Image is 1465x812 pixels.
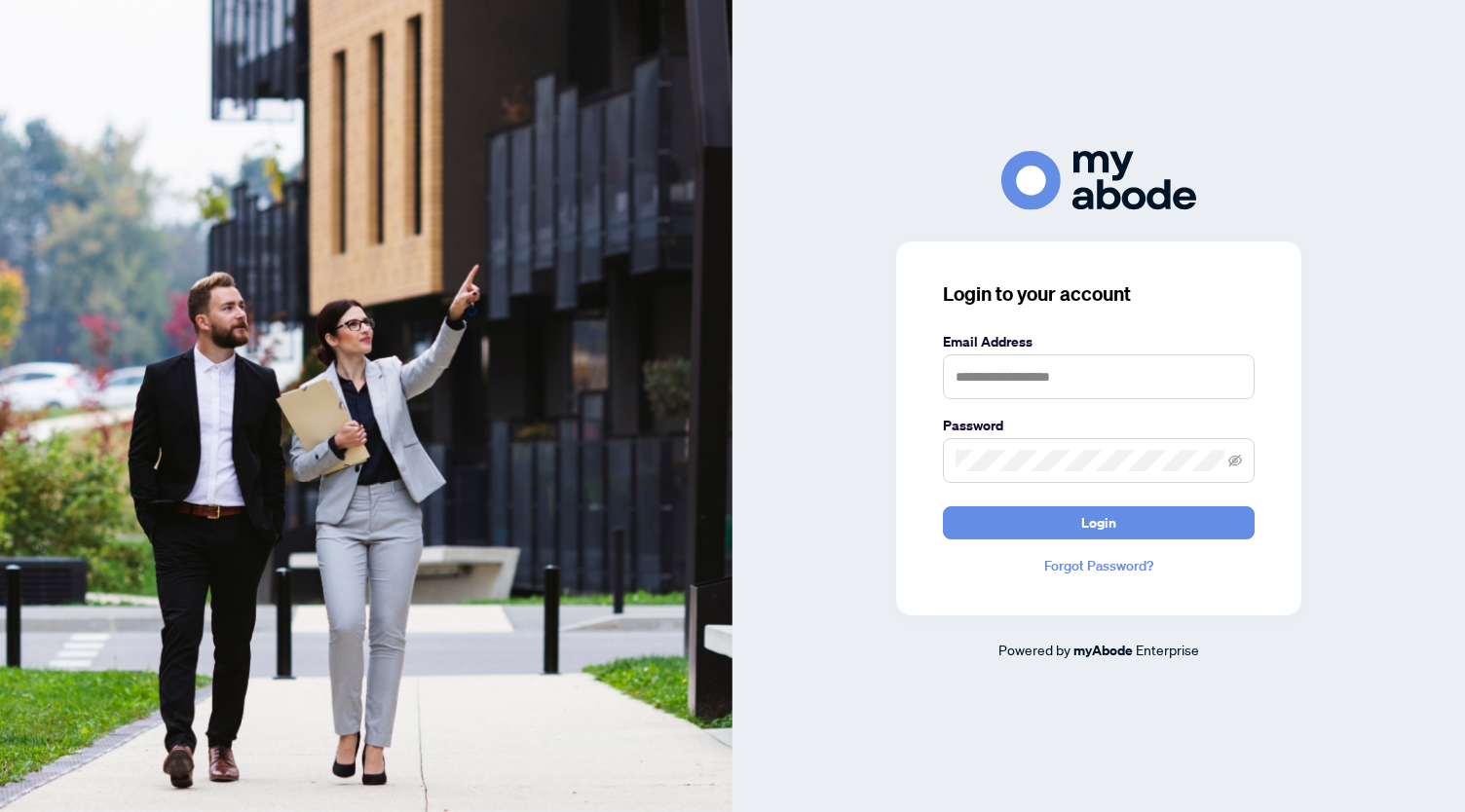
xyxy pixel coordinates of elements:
[943,280,1255,308] h3: Login to your account
[1136,641,1199,658] span: Enterprise
[943,555,1255,576] a: Forgot Password?
[943,506,1255,539] button: Login
[998,641,1071,658] span: Powered by
[1073,640,1133,661] a: myAbode
[943,415,1255,436] label: Password
[1081,507,1116,538] span: Login
[1001,151,1196,210] img: ma-logo
[943,331,1255,352] label: Email Address
[1228,454,1242,467] span: eye-invisible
